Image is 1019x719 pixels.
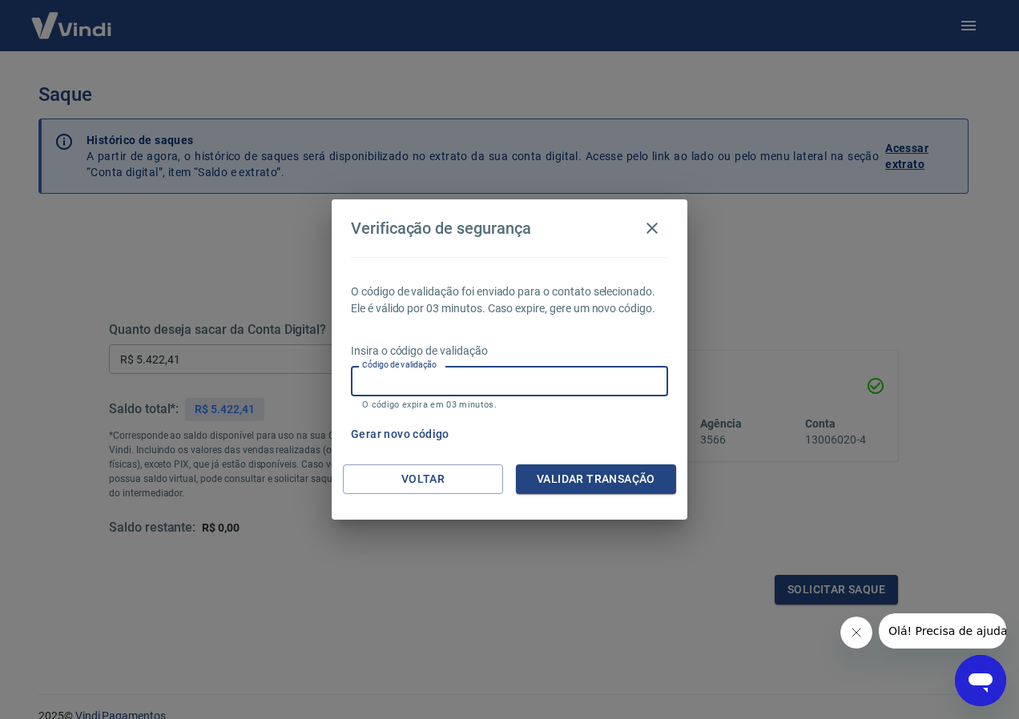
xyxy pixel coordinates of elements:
[344,420,456,449] button: Gerar novo código
[362,400,657,410] p: O código expira em 03 minutos.
[516,464,676,494] button: Validar transação
[351,219,531,238] h4: Verificação de segurança
[879,613,1006,649] iframe: Mensagem da empresa
[351,343,668,359] p: Insira o código de validação
[10,11,135,24] span: Olá! Precisa de ajuda?
[955,655,1006,706] iframe: Botão para abrir a janela de mensagens
[343,464,503,494] button: Voltar
[840,617,872,649] iframe: Fechar mensagem
[362,359,437,371] label: Código de validação
[351,283,668,317] p: O código de validação foi enviado para o contato selecionado. Ele é válido por 03 minutos. Caso e...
